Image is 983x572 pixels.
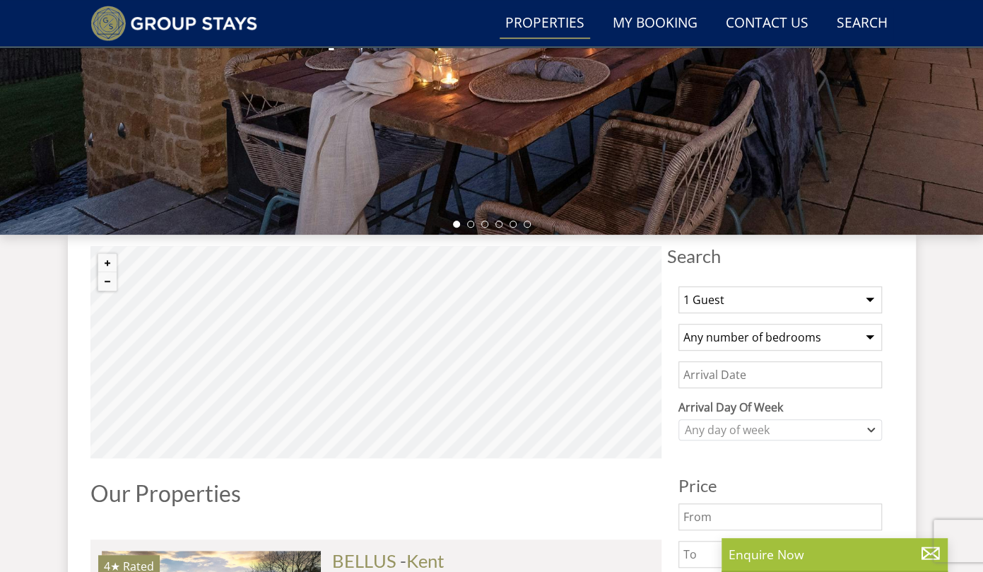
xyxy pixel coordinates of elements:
[831,8,893,40] a: Search
[332,550,396,571] a: BELLUS
[607,8,703,40] a: My Booking
[406,550,445,571] a: Kent
[90,481,661,506] h1: Our Properties
[667,246,893,266] span: Search
[678,503,882,530] input: From
[681,422,864,438] div: Any day of week
[400,550,445,571] span: -
[678,361,882,388] input: Arrival Date
[678,399,882,416] label: Arrival Day Of Week
[90,246,661,458] canvas: Map
[678,419,882,440] div: Combobox
[500,8,590,40] a: Properties
[98,254,117,272] button: Zoom in
[98,272,117,291] button: Zoom out
[720,8,814,40] a: Contact Us
[678,477,882,495] h3: Price
[90,6,258,41] img: Group Stays
[729,545,941,564] p: Enquire Now
[678,541,882,568] input: To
